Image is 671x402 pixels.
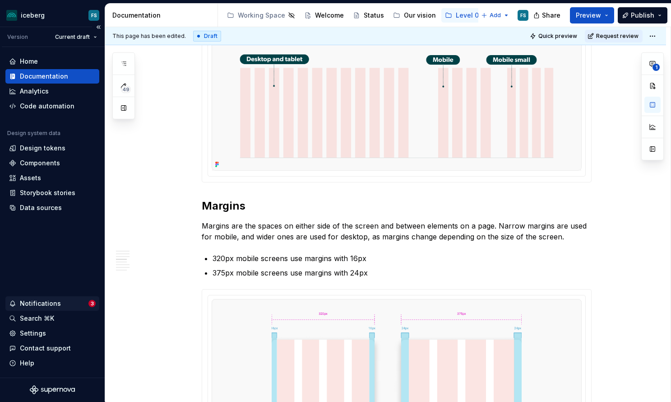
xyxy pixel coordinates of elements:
[223,8,299,23] a: Working Space
[91,12,97,19] div: FS
[20,72,68,81] div: Documentation
[5,54,99,69] a: Home
[5,84,99,98] a: Analytics
[20,329,46,338] div: Settings
[51,31,101,43] button: Current draft
[315,11,344,20] div: Welcome
[20,344,71,353] div: Contact support
[5,326,99,341] a: Settings
[55,33,90,41] span: Current draft
[404,11,436,20] div: Our vision
[441,8,485,23] a: Level 01
[585,30,643,42] button: Request review
[223,6,477,24] div: Page tree
[121,86,131,93] span: 49
[92,21,105,33] button: Collapse sidebar
[5,311,99,326] button: Search ⌘K
[542,11,560,20] span: Share
[213,267,592,278] p: 375px mobile screens use margins with 24px
[202,199,245,212] strong: Margins
[193,31,221,42] div: Draft
[5,341,99,355] button: Contact support
[490,12,501,19] span: Add
[112,33,186,40] span: This page has been edited.
[88,300,96,307] span: 3
[631,11,654,20] span: Publish
[389,8,440,23] a: Our vision
[576,11,601,20] span: Preview
[456,11,481,20] div: Level 01
[20,359,34,368] div: Help
[20,203,62,212] div: Data sources
[301,8,347,23] a: Welcome
[364,11,384,20] div: Status
[5,99,99,113] a: Code automation
[5,171,99,185] a: Assets
[6,10,17,21] img: 418c6d47-6da6-4103-8b13-b5999f8989a1.png
[20,102,74,111] div: Code automation
[527,30,581,42] button: Quick preview
[570,7,614,23] button: Preview
[529,7,566,23] button: Share
[478,9,512,22] button: Add
[520,12,526,19] div: FS
[596,33,639,40] span: Request review
[20,87,49,96] div: Analytics
[5,69,99,84] a: Documentation
[5,356,99,370] button: Help
[7,33,28,41] div: Version
[20,144,65,153] div: Design tokens
[20,299,61,308] div: Notifications
[5,156,99,170] a: Components
[538,33,577,40] span: Quick preview
[213,253,592,264] p: 320px mobile screens use margins with 16px
[20,159,60,168] div: Components
[5,296,99,311] button: Notifications3
[112,11,214,20] div: Documentation
[20,57,38,66] div: Home
[5,201,99,215] a: Data sources
[202,220,592,242] p: Margins are the spaces on either side of the screen and between elements on a page. Narrow margin...
[349,8,388,23] a: Status
[238,11,285,20] div: Working Space
[30,385,75,394] svg: Supernova Logo
[20,314,54,323] div: Search ⌘K
[618,7,667,23] button: Publish
[5,141,99,155] a: Design tokens
[20,173,41,182] div: Assets
[21,11,45,20] div: iceberg
[5,186,99,200] a: Storybook stories
[20,188,75,197] div: Storybook stories
[7,130,60,137] div: Design system data
[2,5,103,25] button: icebergFS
